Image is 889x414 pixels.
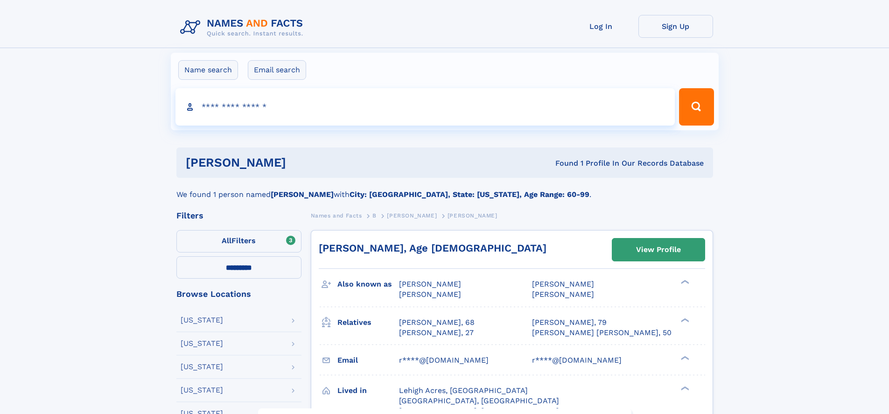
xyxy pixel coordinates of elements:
[679,317,690,323] div: ❯
[448,212,497,219] span: [PERSON_NAME]
[399,317,475,328] a: [PERSON_NAME], 68
[311,210,362,221] a: Names and Facts
[337,315,399,330] h3: Relatives
[564,15,638,38] a: Log In
[176,178,713,200] div: We found 1 person named with .
[399,386,528,395] span: Lehigh Acres, [GEOGRAPHIC_DATA]
[372,212,377,219] span: B
[350,190,589,199] b: City: [GEOGRAPHIC_DATA], State: [US_STATE], Age Range: 60-99
[372,210,377,221] a: B
[176,15,311,40] img: Logo Names and Facts
[387,210,437,221] a: [PERSON_NAME]
[532,328,672,338] a: [PERSON_NAME] [PERSON_NAME], 50
[679,355,690,361] div: ❯
[181,363,223,371] div: [US_STATE]
[679,279,690,285] div: ❯
[181,316,223,324] div: [US_STATE]
[337,383,399,399] h3: Lived in
[679,88,714,126] button: Search Button
[399,396,559,405] span: [GEOGRAPHIC_DATA], [GEOGRAPHIC_DATA]
[337,352,399,368] h3: Email
[176,230,301,253] label: Filters
[399,328,474,338] a: [PERSON_NAME], 27
[222,236,231,245] span: All
[178,60,238,80] label: Name search
[181,340,223,347] div: [US_STATE]
[532,280,594,288] span: [PERSON_NAME]
[638,15,713,38] a: Sign Up
[271,190,334,199] b: [PERSON_NAME]
[399,290,461,299] span: [PERSON_NAME]
[175,88,675,126] input: search input
[337,276,399,292] h3: Also known as
[612,239,705,261] a: View Profile
[399,280,461,288] span: [PERSON_NAME]
[532,317,607,328] a: [PERSON_NAME], 79
[186,157,421,168] h1: [PERSON_NAME]
[420,158,704,168] div: Found 1 Profile In Our Records Database
[181,386,223,394] div: [US_STATE]
[679,385,690,391] div: ❯
[319,242,546,254] a: [PERSON_NAME], Age [DEMOGRAPHIC_DATA]
[387,212,437,219] span: [PERSON_NAME]
[636,239,681,260] div: View Profile
[532,290,594,299] span: [PERSON_NAME]
[176,211,301,220] div: Filters
[248,60,306,80] label: Email search
[176,290,301,298] div: Browse Locations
